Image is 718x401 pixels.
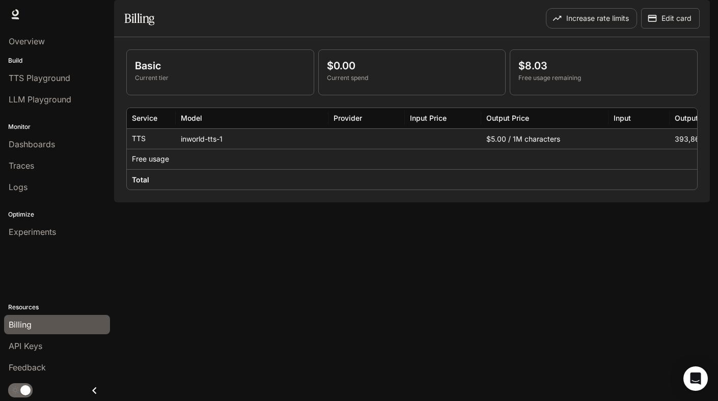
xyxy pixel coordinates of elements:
[176,128,328,149] div: inworld-tts-1
[135,58,306,73] p: Basic
[124,8,154,29] h1: Billing
[181,114,202,122] div: Model
[614,114,631,122] div: Input
[683,366,708,391] div: Open Intercom Messenger
[675,114,698,122] div: Output
[327,73,498,83] p: Current spend
[641,8,700,29] button: Edit card
[327,58,498,73] p: $0.00
[481,128,609,149] div: $5.00 / 1M characters
[132,114,157,122] div: Service
[518,58,689,73] p: $8.03
[546,8,637,29] button: Increase rate limits
[486,114,529,122] div: Output Price
[135,73,306,83] p: Current tier
[132,133,146,144] p: TTS
[132,175,149,185] h6: Total
[132,154,169,164] p: Free usage
[334,114,362,122] div: Provider
[410,114,447,122] div: Input Price
[518,73,689,83] p: Free usage remaining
